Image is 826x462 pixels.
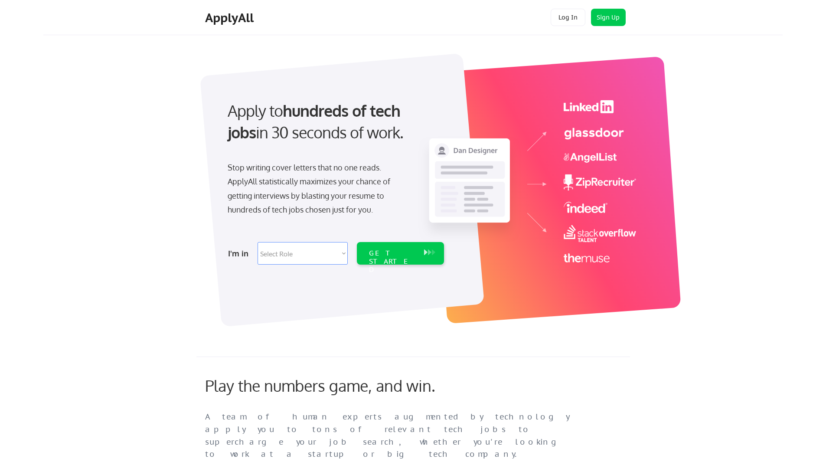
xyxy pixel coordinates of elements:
[591,9,626,26] button: Sign Up
[205,10,256,25] div: ApplyAll
[228,101,404,142] strong: hundreds of tech jobs
[228,246,252,260] div: I'm in
[205,376,474,395] div: Play the numbers game, and win.
[205,411,587,461] div: A team of human experts augmented by technology apply you to tons of relevant tech jobs to superc...
[228,100,441,144] div: Apply to in 30 seconds of work.
[228,161,406,217] div: Stop writing cover letters that no one reads. ApplyAll statistically maximizes your chance of get...
[369,249,415,274] div: GET STARTED
[551,9,585,26] button: Log In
